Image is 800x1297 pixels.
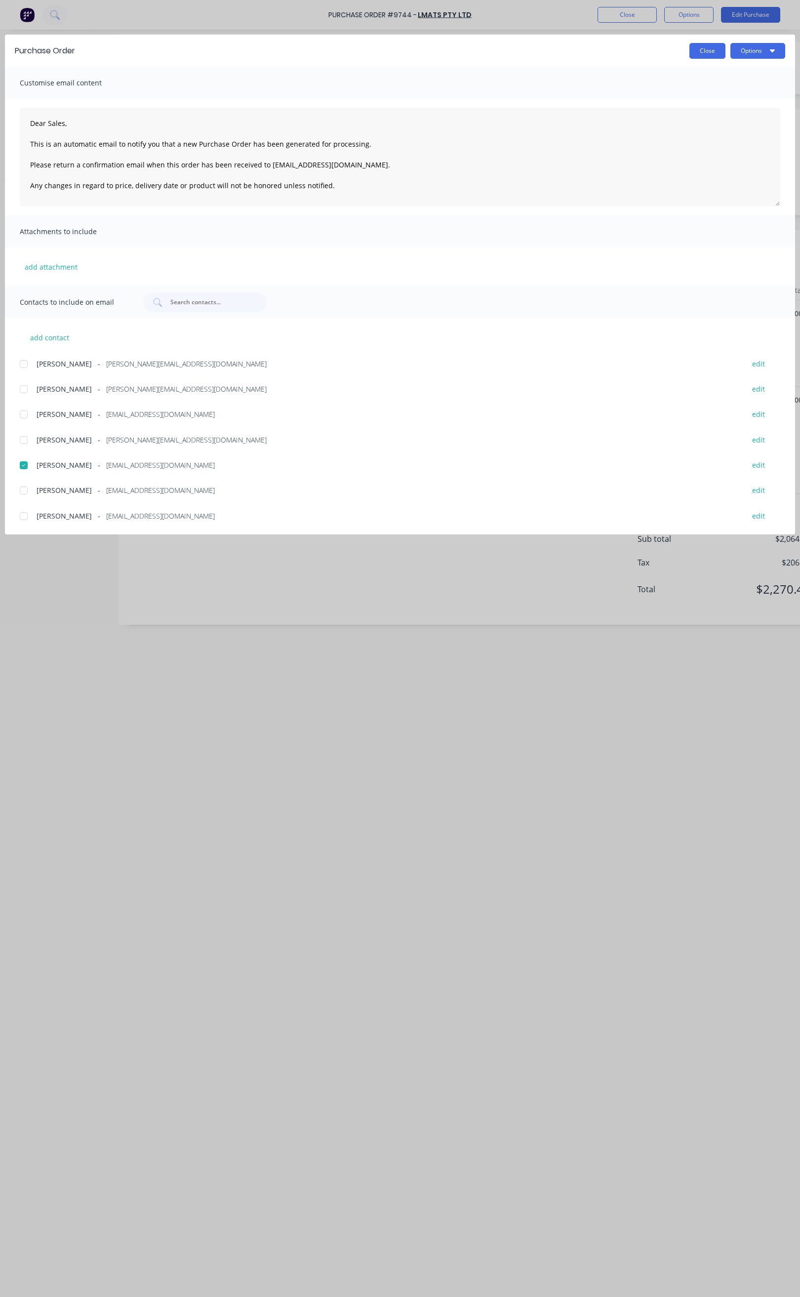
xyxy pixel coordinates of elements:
[689,43,725,59] button: Close
[730,43,785,59] button: Options
[746,433,771,446] button: edit
[746,484,771,497] button: edit
[37,384,92,394] span: [PERSON_NAME]
[106,359,267,369] span: [PERSON_NAME][EMAIL_ADDRESS][DOMAIN_NAME]
[20,108,780,206] textarea: Dear Sales, This is an automatic email to notify you that a new Purchase Order has been generated...
[106,511,215,521] span: [EMAIL_ADDRESS][DOMAIN_NAME]
[98,511,100,521] span: -
[37,511,92,521] span: [PERSON_NAME]
[746,382,771,396] button: edit
[106,485,215,495] span: [EMAIL_ADDRESS][DOMAIN_NAME]
[746,407,771,421] button: edit
[37,460,92,470] span: [PERSON_NAME]
[98,485,100,495] span: -
[20,225,128,239] span: Attachments to include
[106,460,215,470] span: [EMAIL_ADDRESS][DOMAIN_NAME]
[20,295,128,309] span: Contacts to include on email
[98,359,100,369] span: -
[15,45,75,57] div: Purchase Order
[98,409,100,419] span: -
[106,409,215,419] span: [EMAIL_ADDRESS][DOMAIN_NAME]
[37,409,92,419] span: [PERSON_NAME]
[746,509,771,523] button: edit
[169,297,251,307] input: Search contacts...
[37,435,92,445] span: [PERSON_NAME]
[37,359,92,369] span: [PERSON_NAME]
[98,435,100,445] span: -
[98,460,100,470] span: -
[106,435,267,445] span: [PERSON_NAME][EMAIL_ADDRESS][DOMAIN_NAME]
[98,384,100,394] span: -
[37,485,92,495] span: [PERSON_NAME]
[106,384,267,394] span: [PERSON_NAME][EMAIL_ADDRESS][DOMAIN_NAME]
[20,259,82,274] button: add attachment
[746,357,771,370] button: edit
[746,458,771,472] button: edit
[20,76,128,90] span: Customise email content
[20,330,79,345] button: add contact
